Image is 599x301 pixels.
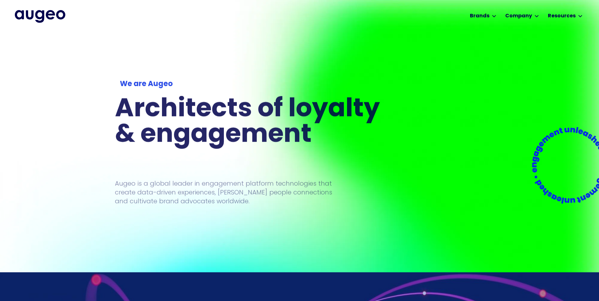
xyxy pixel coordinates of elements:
div: Company [505,12,532,20]
h1: Architects of loyalty & engagement [115,97,388,148]
div: Brands [470,12,489,20]
p: Augeo is a global leader in engagement platform technologies that create data-driven experiences,... [115,179,332,205]
div: We are Augeo [120,79,383,90]
div: Resources [548,12,576,20]
a: home [15,10,65,23]
img: Augeo's full logo in midnight blue. [15,10,65,23]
